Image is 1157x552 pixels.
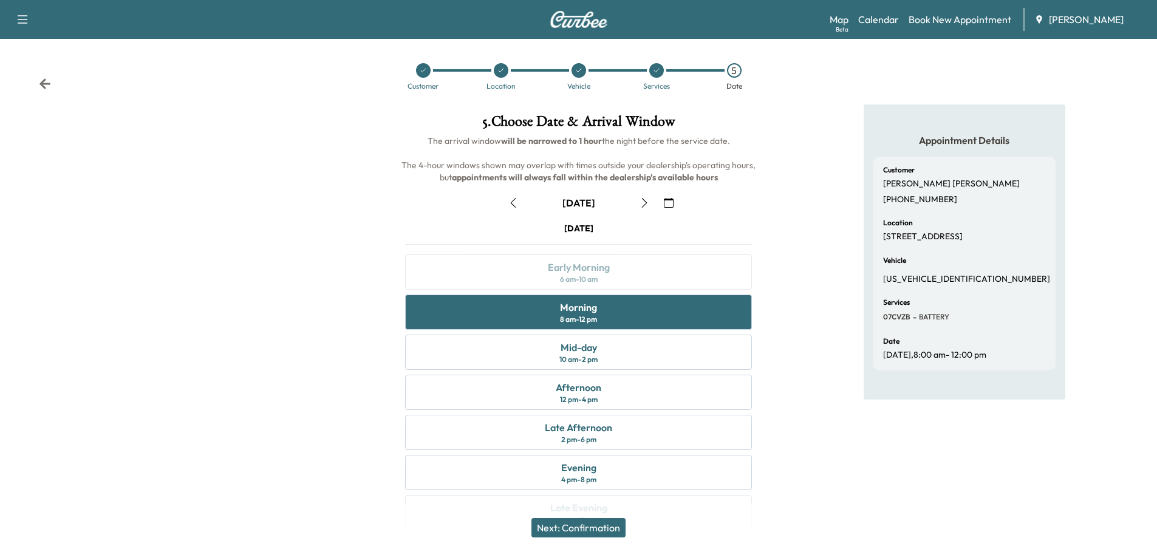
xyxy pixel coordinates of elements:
span: BATTERY [916,312,949,322]
span: The arrival window the night before the service date. The 4-hour windows shown may overlap with t... [401,135,757,183]
span: 07CVZB [883,312,910,322]
p: [DATE] , 8:00 am - 12:00 pm [883,350,986,361]
p: [STREET_ADDRESS] [883,231,963,242]
h5: Appointment Details [873,134,1056,147]
h6: Services [883,299,910,306]
div: 8 am - 12 pm [560,315,597,324]
div: [DATE] [562,196,595,210]
span: - [910,311,916,323]
div: Back [39,78,51,90]
a: MapBeta [830,12,848,27]
div: [DATE] [564,222,593,234]
div: 10 am - 2 pm [559,355,598,364]
div: 12 pm - 4 pm [560,395,598,404]
a: Book New Appointment [909,12,1011,27]
h6: Location [883,219,913,227]
h6: Customer [883,166,915,174]
div: Location [486,83,516,90]
button: Next: Confirmation [531,518,626,537]
span: [PERSON_NAME] [1049,12,1124,27]
img: Curbee Logo [550,11,608,28]
b: appointments will always fall within the dealership's available hours [452,172,718,183]
div: Vehicle [567,83,590,90]
div: Morning [560,300,597,315]
div: Date [726,83,742,90]
div: Evening [561,460,596,475]
div: Late Afternoon [545,420,612,435]
div: Services [643,83,670,90]
p: [US_VEHICLE_IDENTIFICATION_NUMBER] [883,274,1050,285]
div: Mid-day [561,340,597,355]
div: Customer [408,83,439,90]
div: 5 [727,63,742,78]
a: Calendar [858,12,899,27]
h1: 5 . Choose Date & Arrival Window [395,114,762,135]
p: [PHONE_NUMBER] [883,194,957,205]
div: 4 pm - 8 pm [561,475,596,485]
div: 2 pm - 6 pm [561,435,596,445]
h6: Vehicle [883,257,906,264]
b: will be narrowed to 1 hour [501,135,602,146]
p: [PERSON_NAME] [PERSON_NAME] [883,179,1020,189]
h6: Date [883,338,899,345]
div: Afternoon [556,380,601,395]
div: Beta [836,25,848,34]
